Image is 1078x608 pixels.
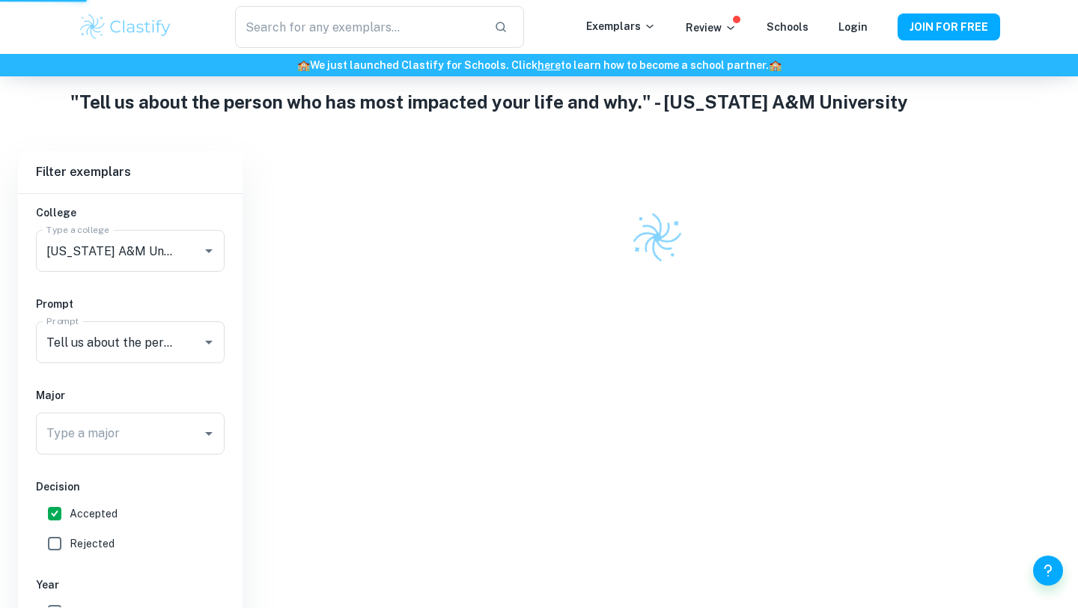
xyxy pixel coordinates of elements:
p: Review [686,19,737,36]
label: Prompt [46,314,79,327]
input: Search for any exemplars... [235,6,482,48]
a: Schools [767,21,808,33]
label: Type a college [46,223,109,236]
p: Exemplars [586,18,656,34]
span: Accepted [70,505,118,522]
button: JOIN FOR FREE [898,13,1000,40]
h6: Filter exemplars [18,151,243,193]
a: Login [838,21,868,33]
span: 🏫 [297,59,310,71]
img: Clastify logo [628,208,686,267]
img: Clastify logo [78,12,173,42]
h6: Major [36,387,225,404]
button: Open [198,240,219,261]
h6: We just launched Clastify for Schools. Click to learn how to become a school partner. [3,57,1075,73]
h6: Prompt [36,296,225,312]
button: Open [198,423,219,444]
span: 🏫 [769,59,782,71]
h1: "Tell us about the person who has most impacted your life and why." - [US_STATE] A&M University [70,88,1008,115]
h6: Decision [36,478,225,495]
span: Rejected [70,535,115,552]
button: Help and Feedback [1033,556,1063,586]
h6: College [36,204,225,221]
h6: Year [36,577,225,593]
a: here [538,59,561,71]
button: Open [198,332,219,353]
